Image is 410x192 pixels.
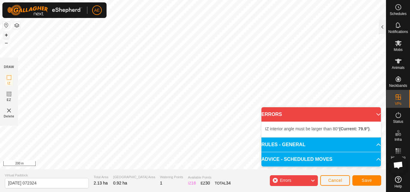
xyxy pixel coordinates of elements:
[215,180,231,186] div: TOTAL
[388,30,408,34] span: Notifications
[113,181,127,185] span: 0.92 ha
[394,48,402,52] span: Mobs
[261,107,381,122] p-accordion-header: ERRORS
[386,174,410,191] a: Help
[7,98,11,102] span: EZ
[205,181,210,185] span: 30
[160,181,162,185] span: 1
[391,156,405,159] span: Heatmap
[261,137,381,152] p-accordion-header: RULES - GENERAL
[226,181,231,185] span: 34
[3,22,10,29] button: Reset Map
[94,7,100,13] span: AE
[261,122,381,137] p-accordion-content: ERRORS
[4,65,14,69] div: DRAW
[4,114,14,119] span: Delete
[191,181,196,185] span: 18
[393,120,403,123] span: Status
[7,5,82,16] img: Gallagher Logo
[362,178,372,183] span: Save
[160,175,183,180] span: Watering Points
[261,152,381,167] p-accordion-header: ADVICE - SCHEDULED MOVES
[390,12,406,16] span: Schedules
[392,66,405,69] span: Animals
[169,161,192,167] a: Privacy Policy
[339,126,369,131] b: (Current: 79.9°)
[94,175,108,180] span: Total Area
[8,81,11,86] span: IZ
[389,84,407,87] span: Neckbands
[265,126,371,131] span: IZ interior angle must be larger than 80° .
[188,180,196,186] div: IZ
[395,102,401,105] span: VPs
[94,181,108,185] span: 2.13 ha
[5,107,13,114] img: VP
[5,173,89,178] span: Virtual Paddock
[261,111,282,118] span: ERRORS
[188,175,231,180] span: Available Points
[261,156,332,163] span: ADVICE - SCHEDULED MOVES
[261,141,306,148] span: RULES - GENERAL
[13,22,20,29] button: Map Layers
[389,156,407,174] div: Open chat
[280,178,291,183] span: Errors
[394,138,402,141] span: Infra
[113,175,155,180] span: [GEOGRAPHIC_DATA] Area
[3,39,10,46] button: –
[201,180,210,186] div: EZ
[3,31,10,39] button: +
[328,178,342,183] span: Cancel
[352,175,381,186] button: Save
[320,175,350,186] button: Cancel
[394,185,402,188] span: Help
[199,161,217,167] a: Contact Us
